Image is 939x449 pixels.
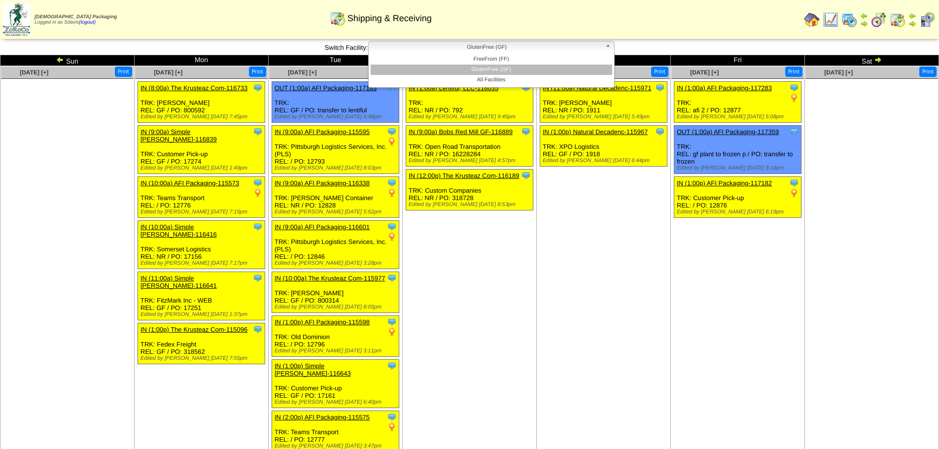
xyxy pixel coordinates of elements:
div: Edited by [PERSON_NAME] [DATE] 6:40pm [275,399,399,405]
div: Edited by [PERSON_NAME] [DATE] 7:55pm [140,355,265,361]
img: PO [387,188,397,198]
span: Shipping & Receiving [348,13,432,24]
div: Edited by [PERSON_NAME] [DATE] 7:17pm [140,260,265,266]
img: calendarinout.gif [330,10,346,26]
img: Tooltip [253,222,263,232]
button: Print [785,67,802,77]
img: Tooltip [253,83,263,93]
span: [DEMOGRAPHIC_DATA] Packaging [35,14,117,20]
div: Edited by [PERSON_NAME] [DATE] 1:37pm [140,311,265,317]
a: IN (1:00p) The Krusteaz Com-115096 [140,326,247,333]
img: Tooltip [655,127,665,137]
div: Edited by [PERSON_NAME] [DATE] 5:52pm [275,209,399,215]
a: IN (9:00a) AFI Packaging-116601 [275,223,370,231]
span: Logged in as Sdavis [35,14,117,25]
a: IN (9:00a) AFI Packaging-116338 [275,179,370,187]
div: TRK: [PERSON_NAME] REL: GF / PO: 800314 [272,272,399,313]
a: [DATE] [+] [288,69,316,76]
div: TRK: Open Road Transportation REL: NR / PO: 16228284 [406,126,533,167]
div: Edited by [PERSON_NAME] [DATE] 6:44pm [543,158,667,164]
a: IN (9:00a) Bobs Red Mill GF-116889 [409,128,513,136]
a: IN (1:00p) Natural Decadenc-115967 [543,128,648,136]
a: [DATE] [+] [154,69,182,76]
div: TRK: [PERSON_NAME] REL: NR / PO: 1911 [540,82,667,123]
span: GlutenFree (GF) [373,41,601,53]
div: Edited by [PERSON_NAME] [DATE] 5:08pm [677,114,801,120]
a: IN (9:00a) Simple [PERSON_NAME]-116839 [140,128,217,143]
img: Tooltip [789,83,799,93]
div: TRK: XPO Logistics REL: GF / PO: 1918 [540,126,667,167]
img: line_graph.gif [823,12,838,28]
div: TRK: Pittsburgh Logistics Services, Inc. (PLS) REL: / PO: 12793 [272,126,399,174]
img: PO [387,137,397,146]
img: Tooltip [387,273,397,283]
div: TRK: Custom Companies REL: NR / PO: 318728 [406,170,533,210]
span: [DATE] [+] [824,69,853,76]
a: IN (2:00p) AFI Packaging-115575 [275,414,370,421]
img: Tooltip [253,273,263,283]
td: Mon [135,55,269,66]
div: TRK: Teams Transport REL: / PO: 12776 [138,177,265,218]
a: IN (10:00a) Simple [PERSON_NAME]-116416 [140,223,217,238]
a: [DATE] [+] [20,69,48,76]
div: Edited by [PERSON_NAME] [DATE] 8:03pm [275,165,399,171]
img: calendarprod.gif [841,12,857,28]
div: TRK: [PERSON_NAME] Container REL: NR / PO: 12828 [272,177,399,218]
div: Edited by [PERSON_NAME] [DATE] 8:05pm [275,304,399,310]
div: TRK: Fedex Freight REL: GF / PO: 318562 [138,323,265,364]
td: Fri [671,55,805,66]
div: TRK: Pittsburgh Logistics Services, Inc. (PLS) REL: / PO: 12846 [272,221,399,269]
div: TRK: REL: afi 2 / PO: 12877 [674,82,801,123]
td: Sun [0,55,135,66]
img: calendarinout.gif [890,12,905,28]
img: PO [789,188,799,198]
a: IN (12:00p) The Krusteaz Com-116189 [409,172,520,179]
div: TRK: Customer Pick-up REL: GF / PO: 17274 [138,126,265,174]
img: Tooltip [789,127,799,137]
button: Print [919,67,937,77]
img: arrowright.gif [908,20,916,28]
div: TRK: Old Dominion REL: / PO: 12796 [272,316,399,357]
div: TRK: REL: gf plant to frozen p / PO: transfer to frozen [674,126,801,174]
button: Print [651,67,668,77]
a: IN (8:00a) The Krusteaz Com-116733 [140,84,247,92]
div: Edited by [PERSON_NAME] [DATE] 9:45pm [409,114,533,120]
img: arrowleft.gif [56,56,64,64]
div: Edited by [PERSON_NAME] [DATE] 3:28pm [275,260,399,266]
div: Edited by [PERSON_NAME] [DATE] 4:57pm [409,158,533,164]
img: Tooltip [387,317,397,327]
img: PO [387,422,397,432]
img: arrowright.gif [860,20,868,28]
div: Edited by [PERSON_NAME] [DATE] 6:19pm [677,209,801,215]
div: TRK: REL: NR / PO: 792 [406,82,533,123]
span: [DATE] [+] [690,69,719,76]
a: IN (10:00a) The Krusteaz Com-115977 [275,275,385,282]
img: Tooltip [387,412,397,422]
a: IN (1:00p) AFI Packaging-117182 [677,179,772,187]
div: TRK: Somerset Logistics REL: NR / PO: 17156 [138,221,265,269]
img: Tooltip [387,178,397,188]
div: Edited by [PERSON_NAME] [DATE] 5:49pm [543,114,667,120]
a: IN (9:00a) AFI Packaging-115595 [275,128,370,136]
img: Tooltip [387,361,397,371]
img: Tooltip [253,178,263,188]
img: PO [387,232,397,242]
div: TRK: FitzMark Inc - WEB REL: GF / PO: 17251 [138,272,265,320]
td: Tue [269,55,403,66]
img: Tooltip [789,178,799,188]
div: Edited by [PERSON_NAME] [DATE] 7:15pm [140,209,265,215]
button: Print [115,67,132,77]
img: calendarcustomer.gif [919,12,935,28]
a: IN (11:00a) Simple [PERSON_NAME]-116641 [140,275,217,289]
img: PO [789,93,799,103]
div: Edited by [PERSON_NAME] [DATE] 8:53pm [409,202,533,207]
li: FreeFrom (FF) [371,54,612,65]
img: arrowright.gif [874,56,882,64]
div: TRK: Customer Pick-up REL: / PO: 12876 [674,177,801,218]
img: Tooltip [521,171,531,180]
img: zoroco-logo-small.webp [3,3,30,36]
img: Tooltip [655,83,665,93]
